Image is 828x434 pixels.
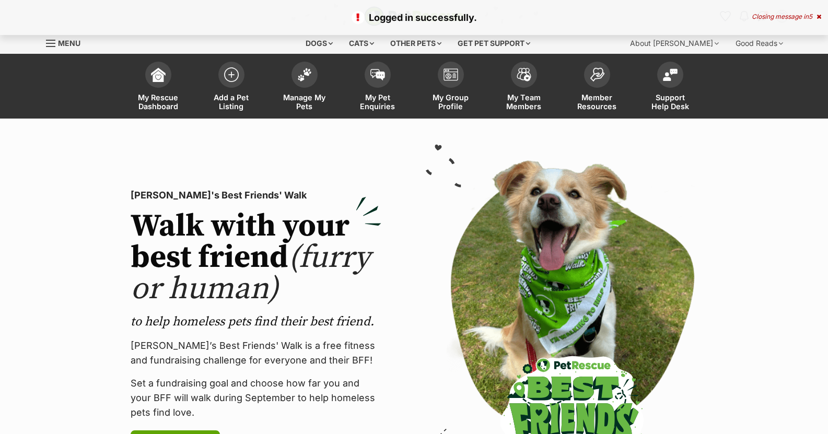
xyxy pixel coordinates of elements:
[728,33,790,54] div: Good Reads
[370,69,385,80] img: pet-enquiries-icon-7e3ad2cf08bfb03b45e93fb7055b45f3efa6380592205ae92323e6603595dc1f.svg
[450,33,538,54] div: Get pet support
[427,93,474,111] span: My Group Profile
[517,68,531,81] img: team-members-icon-5396bd8760b3fe7c0b43da4ab00e1e3bb1a5d9ba89233759b79545d2d3fc5d0d.svg
[623,33,726,54] div: About [PERSON_NAME]
[561,56,634,119] a: Member Resources
[444,68,458,81] img: group-profile-icon-3fa3cf56718a62981997c0bc7e787c4b2cf8bcc04b72c1350f741eb67cf2f40e.svg
[268,56,341,119] a: Manage My Pets
[663,68,678,81] img: help-desk-icon-fdf02630f3aa405de69fd3d07c3f3aa587a6932b1a1747fa1d2bba05be0121f9.svg
[135,93,182,111] span: My Rescue Dashboard
[151,67,166,82] img: dashboard-icon-eb2f2d2d3e046f16d808141f083e7271f6b2e854fb5c12c21221c1fb7104beca.svg
[131,211,381,305] h2: Walk with your best friend
[208,93,255,111] span: Add a Pet Listing
[574,93,621,111] span: Member Resources
[647,93,694,111] span: Support Help Desk
[131,313,381,330] p: to help homeless pets find their best friend.
[341,56,414,119] a: My Pet Enquiries
[122,56,195,119] a: My Rescue Dashboard
[298,33,340,54] div: Dogs
[131,376,381,420] p: Set a fundraising goal and choose how far you and your BFF will walk during September to help hom...
[46,33,88,52] a: Menu
[414,56,487,119] a: My Group Profile
[281,93,328,111] span: Manage My Pets
[297,68,312,81] img: manage-my-pets-icon-02211641906a0b7f246fdf0571729dbe1e7629f14944591b6c1af311fb30b64b.svg
[634,56,707,119] a: Support Help Desk
[487,56,561,119] a: My Team Members
[224,67,239,82] img: add-pet-listing-icon-0afa8454b4691262ce3f59096e99ab1cd57d4a30225e0717b998d2c9b9846f56.svg
[354,93,401,111] span: My Pet Enquiries
[195,56,268,119] a: Add a Pet Listing
[500,93,547,111] span: My Team Members
[58,39,80,48] span: Menu
[131,238,370,309] span: (furry or human)
[131,188,381,203] p: [PERSON_NAME]'s Best Friends' Walk
[590,67,604,81] img: member-resources-icon-8e73f808a243e03378d46382f2149f9095a855e16c252ad45f914b54edf8863c.svg
[131,338,381,368] p: [PERSON_NAME]’s Best Friends' Walk is a free fitness and fundraising challenge for everyone and t...
[383,33,449,54] div: Other pets
[342,33,381,54] div: Cats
